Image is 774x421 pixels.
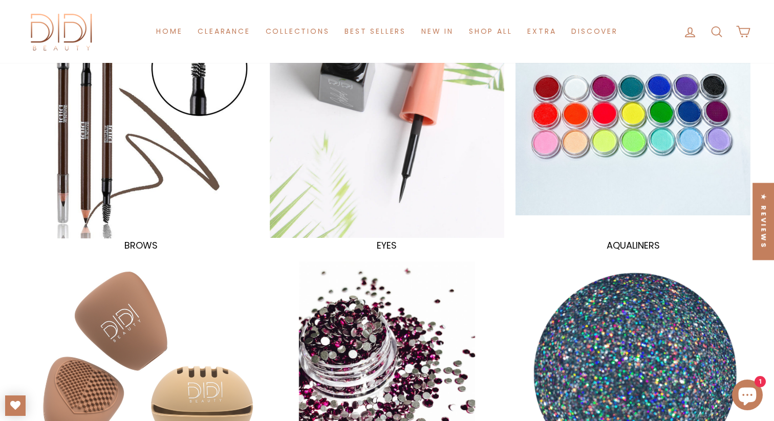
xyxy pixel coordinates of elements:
[414,22,461,41] a: New in
[752,183,774,260] div: Click to open Judge.me floating reviews tab
[461,22,520,41] a: Shop All
[24,4,259,250] a: BROWS
[148,22,625,41] ul: Primary
[5,395,26,416] a: My Wishlist
[337,22,414,41] a: Best Sellers
[564,22,625,41] a: Discover
[515,4,750,250] a: AQUALINERS
[148,22,190,41] a: Home
[377,239,397,252] span: EYES
[729,380,766,413] inbox-online-store-chat: Shopify online store chat
[520,22,564,41] a: Extra
[270,4,505,250] a: EYES
[258,22,337,41] a: Collections
[190,22,257,41] a: Clearance
[607,239,660,252] span: AQUALINERS
[24,10,100,53] img: Didi Beauty Co.
[124,239,158,252] span: BROWS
